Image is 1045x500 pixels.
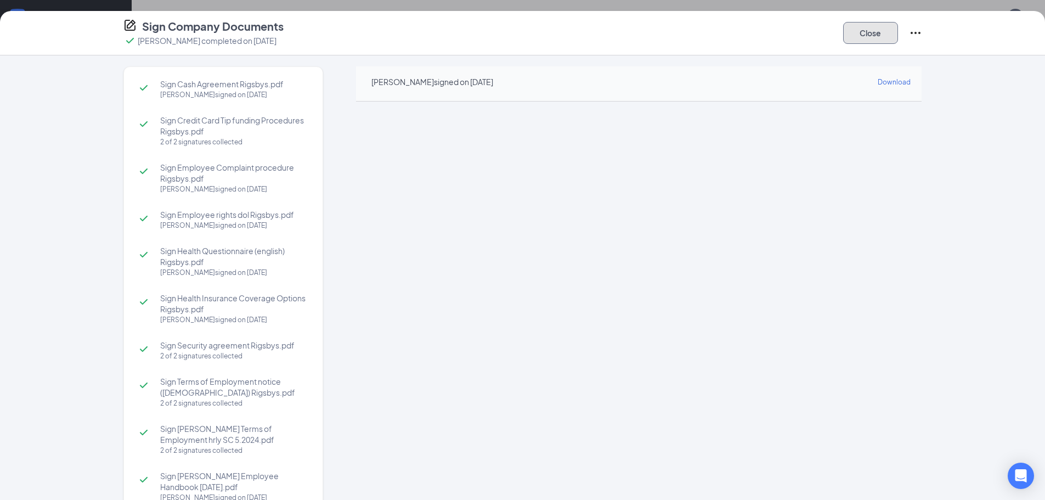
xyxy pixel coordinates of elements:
svg: Checkmark [137,295,150,308]
svg: Checkmark [137,165,150,178]
svg: Checkmark [137,212,150,225]
span: Sign [PERSON_NAME] Employee Handbook [DATE].pdf [160,470,307,492]
svg: Ellipses [909,26,922,40]
svg: Checkmark [137,426,150,439]
div: 2 of 2 signatures collected [160,137,307,148]
svg: Checkmark [137,473,150,486]
span: Sign Terms of Employment notice ([DEMOGRAPHIC_DATA]) Rigsbys.pdf [160,376,307,398]
div: [PERSON_NAME] signed on [DATE] [160,89,307,100]
div: 2 of 2 signatures collected [160,398,307,409]
button: Close [843,22,898,44]
div: [PERSON_NAME] signed on [DATE] [160,314,307,325]
div: [PERSON_NAME] signed on [DATE] [160,184,307,195]
div: 2 of 2 signatures collected [160,351,307,362]
svg: Checkmark [123,34,137,47]
span: Sign Health Questionnaire (english) Rigsbys.pdf [160,245,307,267]
svg: Checkmark [137,248,150,261]
iframe: Sign Alcohol Serving & Consumption Policy BSRG Magnolia 1.25.pdf [356,102,922,484]
p: [PERSON_NAME] completed on [DATE] [138,35,276,46]
span: Sign Employee Complaint procedure Rigsbys.pdf [160,162,307,184]
span: Sign [PERSON_NAME] Terms of Employment hrly SC 5.2024.pdf [160,423,307,445]
div: Open Intercom Messenger [1008,463,1034,489]
span: Download [878,78,911,86]
span: Sign Cash Agreement Rigsbys.pdf [160,78,307,89]
svg: Checkmark [137,379,150,392]
div: [PERSON_NAME] signed on [DATE] [371,76,493,87]
div: [PERSON_NAME] signed on [DATE] [160,267,307,278]
h4: Sign Company Documents [142,19,284,34]
div: [PERSON_NAME] signed on [DATE] [160,220,307,231]
span: Sign Credit Card Tip funding Procedures Rigsbys.pdf [160,115,307,137]
div: 2 of 2 signatures collected [160,445,307,456]
svg: Checkmark [137,117,150,131]
span: Sign Employee rights dol Rigsbys.pdf [160,209,307,220]
span: Sign Health Insurance Coverage Options Rigsbys.pdf [160,293,307,314]
a: Download [878,75,911,88]
span: Sign Security agreement Rigsbys.pdf [160,340,307,351]
svg: Checkmark [137,342,150,356]
svg: Checkmark [137,81,150,94]
svg: CompanyDocumentIcon [123,19,137,32]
